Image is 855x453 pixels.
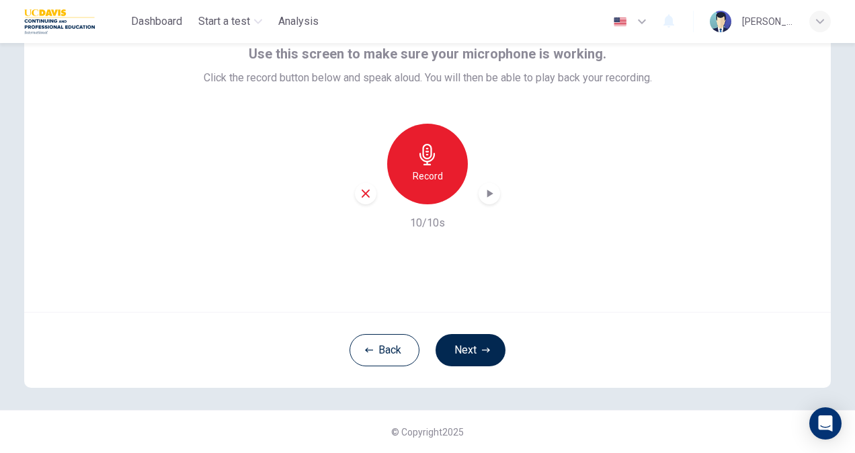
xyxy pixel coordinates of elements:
button: Back [350,334,419,366]
span: Analysis [278,13,319,30]
button: Record [387,124,468,204]
span: Use this screen to make sure your microphone is working. [249,43,606,65]
div: [PERSON_NAME] [742,13,793,30]
img: UC Davis logo [24,8,95,35]
button: Next [436,334,505,366]
span: Dashboard [131,13,182,30]
a: UC Davis logo [24,8,126,35]
img: Profile picture [710,11,731,32]
button: Start a test [193,9,268,34]
span: Click the record button below and speak aloud. You will then be able to play back your recording. [204,70,652,86]
button: Analysis [273,9,324,34]
div: Open Intercom Messenger [809,407,842,440]
span: © Copyright 2025 [391,427,464,438]
span: Start a test [198,13,250,30]
h6: 10/10s [410,215,445,231]
h6: Record [413,168,443,184]
button: Dashboard [126,9,188,34]
img: en [612,17,628,27]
